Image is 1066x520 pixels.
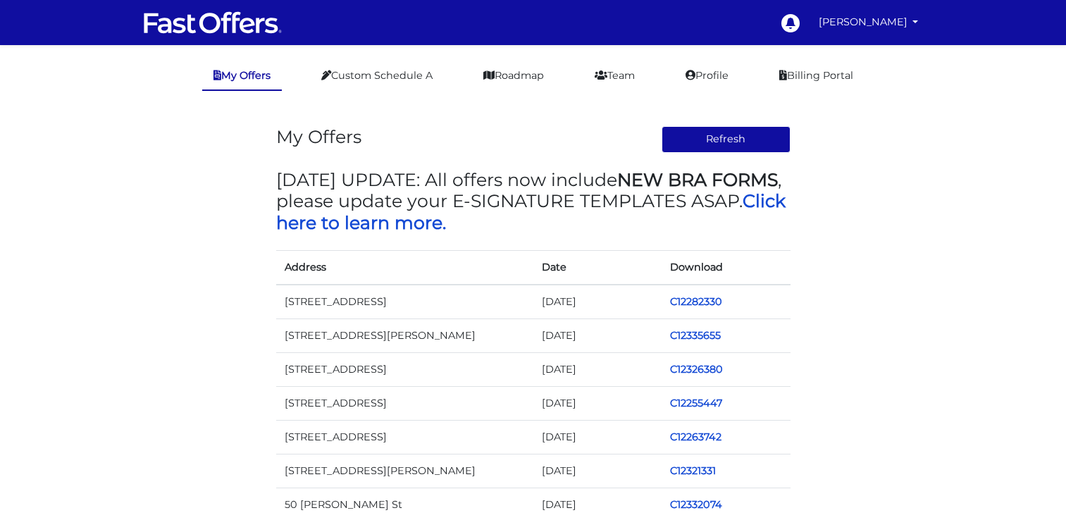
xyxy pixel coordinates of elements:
td: [DATE] [533,386,662,420]
a: Team [583,62,646,89]
a: My Offers [202,62,282,91]
strong: NEW BRA FORMS [617,169,778,190]
a: C12255447 [670,397,722,409]
button: Refresh [662,126,791,153]
a: [PERSON_NAME] [813,8,924,36]
a: C12263742 [670,431,721,443]
th: Download [662,250,791,285]
a: Profile [674,62,740,89]
h3: [DATE] UPDATE: All offers now include , please update your E-SIGNATURE TEMPLATES ASAP. [276,169,791,233]
a: C12282330 [670,295,722,308]
td: [DATE] [533,352,662,386]
a: C12326380 [670,363,723,376]
td: [DATE] [533,285,662,319]
td: [DATE] [533,420,662,454]
td: [STREET_ADDRESS][PERSON_NAME] [276,318,533,352]
th: Address [276,250,533,285]
a: C12335655 [670,329,721,342]
a: Roadmap [472,62,555,89]
td: [STREET_ADDRESS] [276,285,533,319]
a: C12321331 [670,464,716,477]
a: Click here to learn more. [276,190,786,233]
td: [STREET_ADDRESS] [276,386,533,420]
td: [STREET_ADDRESS] [276,352,533,386]
td: [STREET_ADDRESS][PERSON_NAME] [276,454,533,488]
td: [DATE] [533,454,662,488]
a: C12332074 [670,498,722,511]
th: Date [533,250,662,285]
td: [DATE] [533,318,662,352]
a: Custom Schedule A [310,62,444,89]
h3: My Offers [276,126,361,147]
a: Billing Portal [768,62,864,89]
td: [STREET_ADDRESS] [276,420,533,454]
